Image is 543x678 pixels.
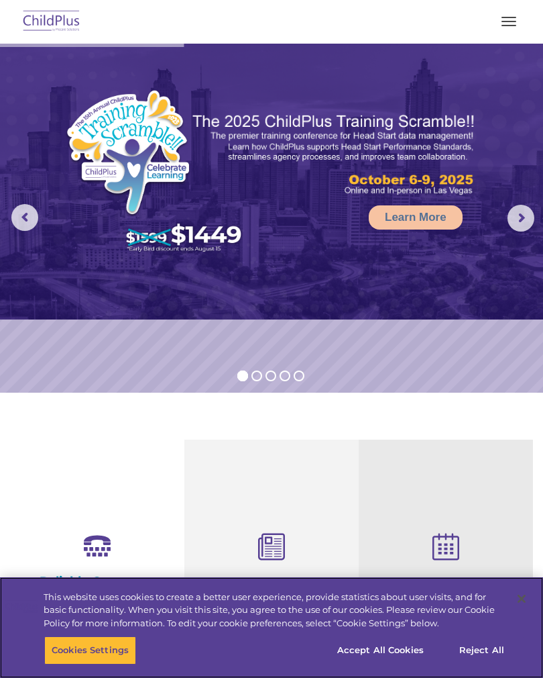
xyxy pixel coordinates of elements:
img: ChildPlus by Procare Solutions [20,6,83,38]
h4: Free Regional Meetings [369,576,523,591]
button: Close [507,584,536,614]
div: This website uses cookies to create a better user experience, provide statistics about user visit... [44,591,505,630]
button: Accept All Cookies [330,636,431,665]
h4: Reliable Customer Support [20,574,174,603]
a: Learn More [369,205,463,230]
button: Reject All [440,636,524,665]
button: Cookies Settings [44,636,136,665]
h4: Child Development Assessments in ChildPlus [194,576,349,620]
